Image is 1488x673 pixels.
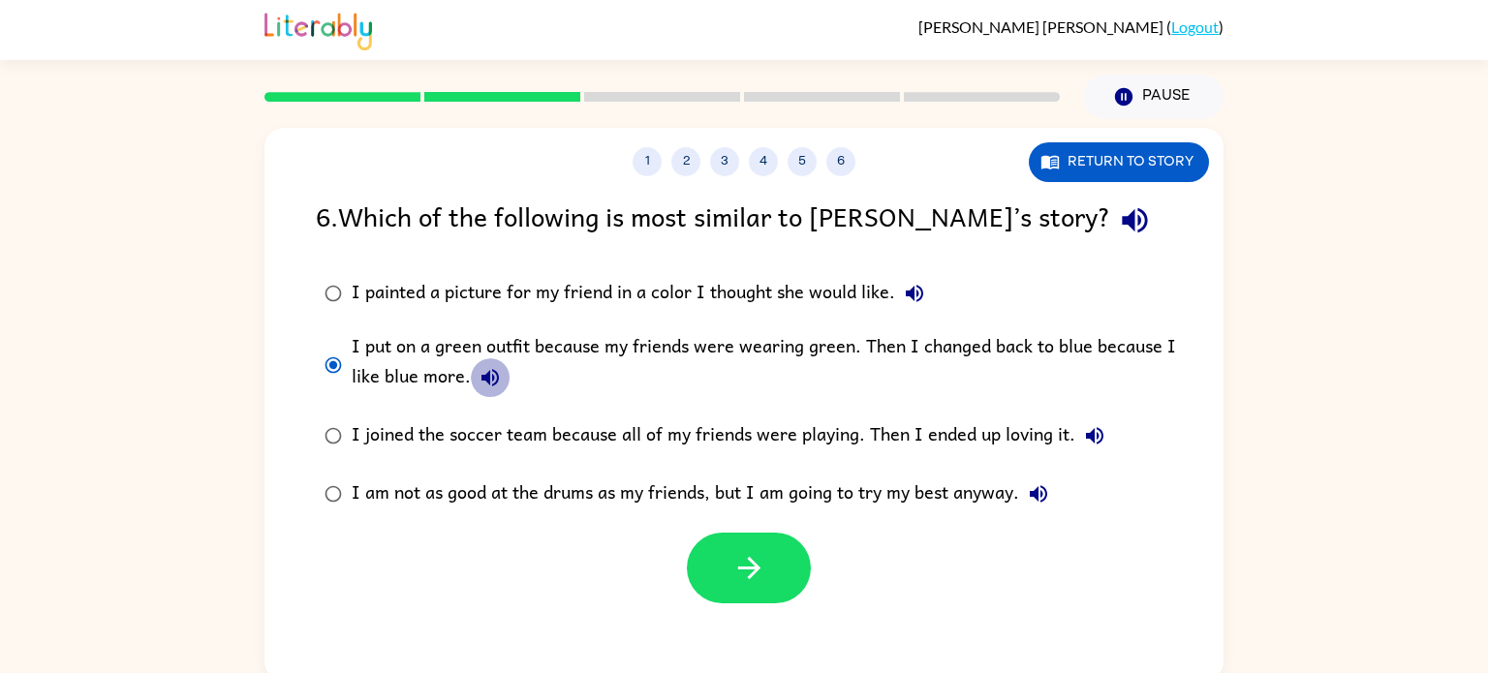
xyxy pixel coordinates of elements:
[671,147,700,176] button: 2
[710,147,739,176] button: 3
[1019,474,1058,513] button: I am not as good at the drums as my friends, but I am going to try my best anyway.
[1083,75,1224,119] button: Pause
[918,17,1224,36] div: ( )
[316,196,1172,245] div: 6 . Which of the following is most similar to [PERSON_NAME]’s story?
[1075,416,1114,455] button: I joined the soccer team because all of my friends were playing. Then I ended up loving it.
[826,147,855,176] button: 6
[264,8,372,50] img: Literably
[471,358,510,397] button: I put on a green outfit because my friends were wearing green. Then I changed back to blue becaus...
[1171,17,1219,36] a: Logout
[788,147,817,176] button: 5
[352,474,1058,513] div: I am not as good at the drums as my friends, but I am going to try my best anyway.
[918,17,1166,36] span: [PERSON_NAME] [PERSON_NAME]
[1029,142,1209,182] button: Return to story
[749,147,778,176] button: 4
[352,416,1114,455] div: I joined the soccer team because all of my friends were playing. Then I ended up loving it.
[352,332,1198,397] div: I put on a green outfit because my friends were wearing green. Then I changed back to blue becaus...
[352,274,934,313] div: I painted a picture for my friend in a color I thought she would like.
[633,147,662,176] button: 1
[895,274,934,313] button: I painted a picture for my friend in a color I thought she would like.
